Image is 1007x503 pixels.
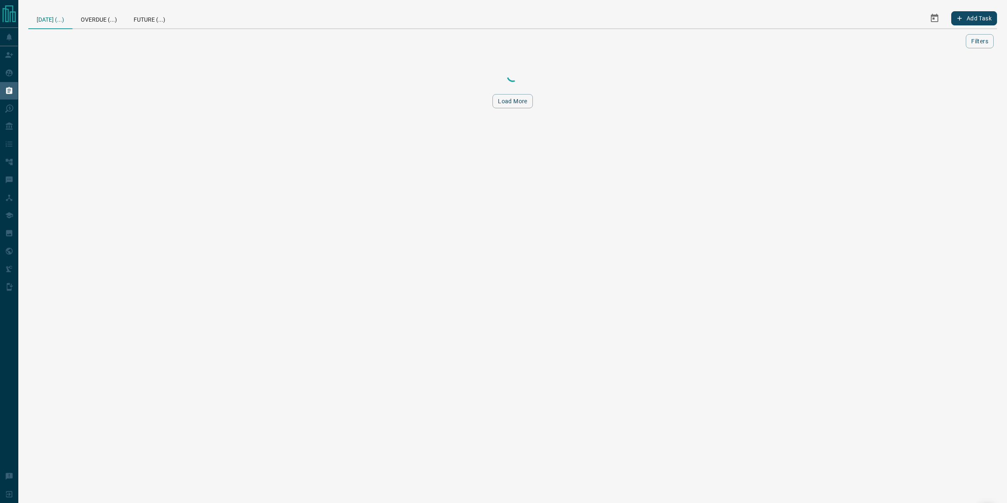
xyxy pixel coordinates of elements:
[125,8,174,28] div: Future (...)
[471,67,554,84] div: Loading
[72,8,125,28] div: Overdue (...)
[925,8,945,28] button: Select Date Range
[492,94,533,108] button: Load More
[966,34,994,48] button: Filters
[951,11,997,25] button: Add Task
[28,8,72,29] div: [DATE] (...)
